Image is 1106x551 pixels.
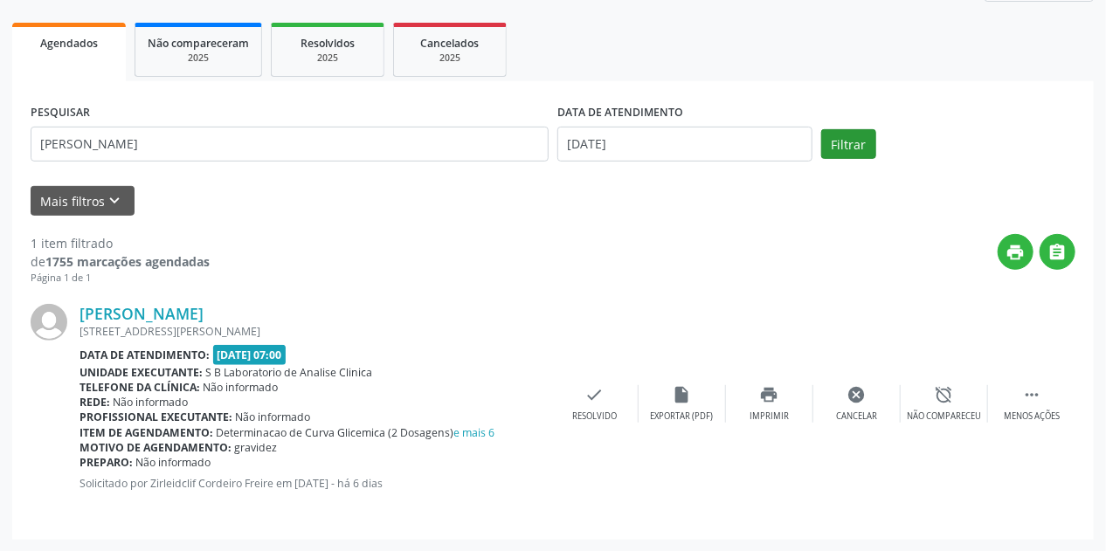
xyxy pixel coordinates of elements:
i:  [1022,385,1041,404]
input: Nome, CNS [31,127,549,162]
i: cancel [847,385,867,404]
span: Não informado [204,380,279,395]
i: print [1006,243,1026,262]
b: Item de agendamento: [79,425,213,440]
b: Preparo: [79,455,133,470]
p: Solicitado por Zirleidclif Cordeiro Freire em [DATE] - há 6 dias [79,476,551,491]
b: Data de atendimento: [79,348,210,362]
a: e mais 6 [454,425,495,440]
div: 2025 [406,52,494,65]
button:  [1040,234,1075,270]
b: Unidade executante: [79,365,203,380]
button: print [998,234,1033,270]
b: Profissional executante: [79,410,232,424]
div: de [31,252,210,271]
input: Selecione um intervalo [557,127,812,162]
span: gravidez [235,440,278,455]
div: Exportar (PDF) [651,410,714,423]
strong: 1755 marcações agendadas [45,253,210,270]
div: 2025 [148,52,249,65]
span: Agendados [40,36,98,51]
i: print [760,385,779,404]
span: Resolvidos [301,36,355,51]
span: S B Laboratorio de Analise Clinica [206,365,373,380]
i: alarm_off [935,385,954,404]
span: [DATE] 07:00 [213,345,287,365]
a: [PERSON_NAME] [79,304,204,323]
div: Página 1 de 1 [31,271,210,286]
div: Imprimir [750,410,789,423]
div: Resolvido [572,410,617,423]
label: DATA DE ATENDIMENTO [557,100,683,127]
b: Telefone da clínica: [79,380,200,395]
div: 2025 [284,52,371,65]
span: Não informado [114,395,189,410]
button: Filtrar [821,129,876,159]
i: check [585,385,605,404]
button: Mais filtroskeyboard_arrow_down [31,186,135,217]
div: 1 item filtrado [31,234,210,252]
span: Não informado [136,455,211,470]
img: img [31,304,67,341]
i:  [1048,243,1068,262]
span: Não compareceram [148,36,249,51]
div: Não compareceu [907,410,981,423]
div: [STREET_ADDRESS][PERSON_NAME] [79,324,551,339]
div: Cancelar [836,410,877,423]
b: Rede: [79,395,110,410]
div: Menos ações [1004,410,1060,423]
i: keyboard_arrow_down [106,191,125,210]
label: PESQUISAR [31,100,90,127]
span: Cancelados [421,36,480,51]
span: Determinacao de Curva Glicemica (2 Dosagens) [217,425,495,440]
span: Não informado [236,410,311,424]
i: insert_drive_file [673,385,692,404]
b: Motivo de agendamento: [79,440,232,455]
